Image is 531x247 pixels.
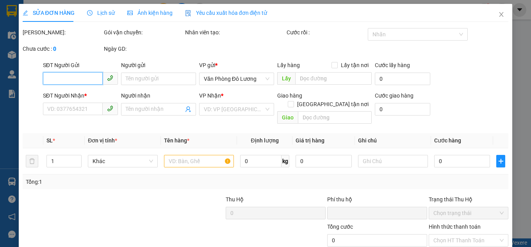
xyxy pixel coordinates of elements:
[294,100,372,108] span: [GEOGRAPHIC_DATA] tận nơi
[199,61,274,69] div: VP gửi
[277,62,300,68] span: Lấy hàng
[185,106,191,112] span: user-add
[185,28,285,37] div: Nhân viên tạo:
[127,10,133,16] span: picture
[26,155,38,167] button: delete
[296,137,324,144] span: Giá trị hàng
[43,91,118,100] div: SĐT Người Nhận
[375,73,430,85] input: Cước lấy hàng
[87,10,93,16] span: clock-circle
[107,75,113,81] span: phone
[327,195,427,207] div: Phí thu hộ
[375,103,430,116] input: Cước giao hàng
[93,155,153,167] span: Khác
[164,155,234,167] input: VD: Bàn, Ghế
[277,72,295,85] span: Lấy
[251,137,279,144] span: Định lượng
[375,62,410,68] label: Cước lấy hàng
[358,155,428,167] input: Ghi Chú
[26,178,206,186] div: Tổng: 1
[355,133,431,148] th: Ghi chú
[327,224,353,230] span: Tổng cước
[199,92,221,99] span: VP Nhận
[43,61,118,69] div: SĐT Người Gửi
[204,73,269,85] span: Văn Phòng Đô Lương
[87,10,115,16] span: Lịch sử
[338,61,372,69] span: Lấy tận nơi
[277,111,298,124] span: Giao
[23,10,75,16] span: SỬA ĐƠN HÀNG
[185,10,267,16] span: Yêu cầu xuất hóa đơn điện tử
[127,10,173,16] span: Ảnh kiện hàng
[185,10,191,16] img: icon
[434,137,461,144] span: Cước hàng
[497,158,505,164] span: plus
[282,155,289,167] span: kg
[496,155,505,167] button: plus
[429,195,508,204] div: Trạng thái Thu Hộ
[287,28,366,37] div: Cước rồi :
[23,44,102,53] div: Chưa cước :
[104,28,184,37] div: Gói vận chuyển:
[277,92,302,99] span: Giao hàng
[226,196,244,203] span: Thu Hộ
[490,4,512,26] button: Close
[23,28,102,37] div: [PERSON_NAME]:
[46,137,53,144] span: SL
[121,61,196,69] div: Người gửi
[107,105,113,112] span: phone
[104,44,184,53] div: Ngày GD:
[88,137,117,144] span: Đơn vị tính
[498,11,504,18] span: close
[429,224,481,230] label: Hình thức thanh toán
[164,137,189,144] span: Tên hàng
[433,207,504,219] span: Chọn trạng thái
[23,10,28,16] span: edit
[375,92,413,99] label: Cước giao hàng
[53,46,56,52] b: 0
[295,72,372,85] input: Dọc đường
[121,91,196,100] div: Người nhận
[298,111,372,124] input: Dọc đường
